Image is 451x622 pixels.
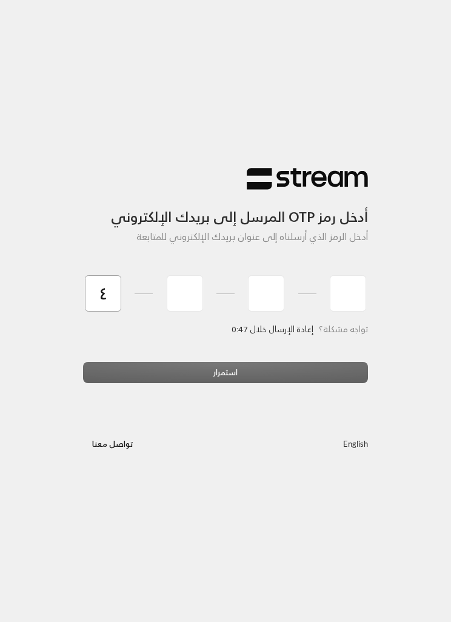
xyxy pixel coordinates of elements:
a: تواصل معنا [83,437,142,451]
span: تواجه مشكلة؟ [319,321,368,336]
span: إعادة الإرسال خلال 0:47 [232,321,313,336]
a: English [343,434,368,455]
button: تواصل معنا [83,434,142,455]
img: Stream Logo [247,167,368,191]
h5: أدخل الرمز الذي أرسلناه إلى عنوان بريدك الإلكتروني للمتابعة [83,231,368,242]
h3: أدخل رمز OTP المرسل إلى بريدك الإلكتروني [83,190,368,226]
